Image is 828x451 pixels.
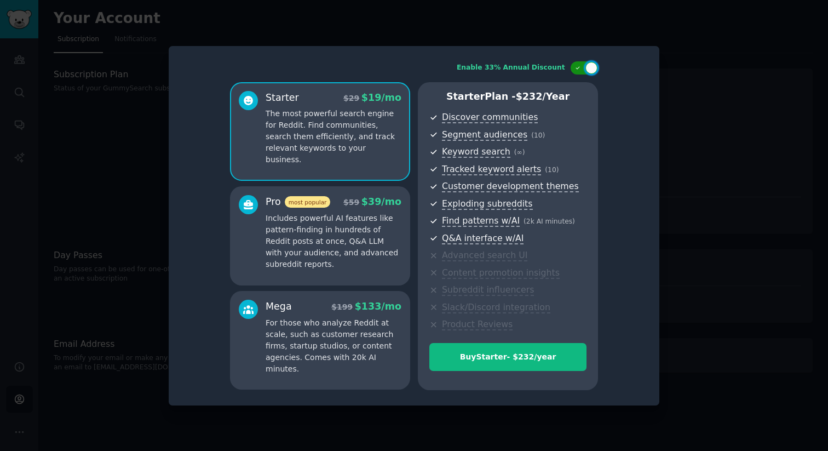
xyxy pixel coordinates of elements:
span: $ 133 /mo [355,301,401,312]
span: Tracked keyword alerts [442,164,541,175]
span: Advanced search UI [442,250,527,261]
span: ( 10 ) [545,166,559,174]
span: $ 199 [331,302,353,311]
p: Starter Plan - [429,90,586,104]
p: The most powerful search engine for Reddit. Find communities, search them efficiently, and track ... [266,108,401,165]
span: ( ∞ ) [514,149,525,156]
span: ( 10 ) [531,132,545,139]
span: Subreddit influencers [442,284,534,296]
span: $ 232 /year [516,91,570,102]
span: $ 29 [343,94,359,102]
span: ( 2k AI minutes ) [524,218,575,225]
div: Mega [266,300,292,313]
span: $ 39 /mo [361,196,401,207]
span: $ 19 /mo [361,92,401,103]
p: For those who analyze Reddit at scale, such as customer research firms, startup studios, or conte... [266,317,401,375]
div: Starter [266,91,299,105]
span: Content promotion insights [442,267,560,279]
div: Pro [266,195,330,209]
div: Buy Starter - $ 232 /year [430,351,586,363]
span: Product Reviews [442,319,513,330]
span: Discover communities [442,112,538,123]
span: Exploding subreddits [442,198,532,210]
div: Enable 33% Annual Discount [457,63,565,73]
span: most popular [285,196,331,208]
span: Q&A interface w/AI [442,233,524,244]
p: Includes powerful AI features like pattern-finding in hundreds of Reddit posts at once, Q&A LLM w... [266,213,401,270]
span: Segment audiences [442,129,527,141]
button: BuyStarter- $232/year [429,343,586,371]
span: Keyword search [442,146,510,158]
span: Find patterns w/AI [442,215,520,227]
span: $ 59 [343,198,359,207]
span: Customer development themes [442,181,579,192]
span: Slack/Discord integration [442,302,550,313]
